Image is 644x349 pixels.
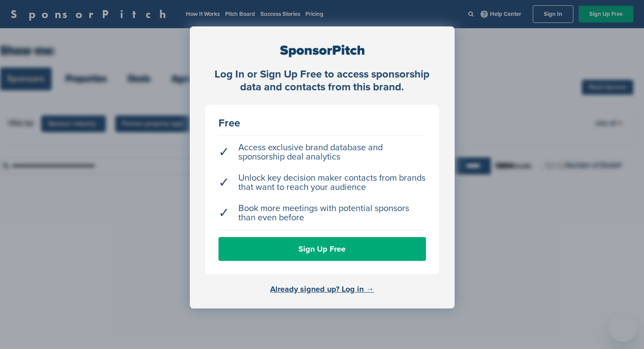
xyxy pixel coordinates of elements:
span: ✓ [218,208,230,218]
span: ✓ [218,148,230,157]
iframe: Button to launch messaging window [609,314,637,342]
li: Unlock key decision maker contacts from brands that want to reach your audience [218,169,426,197]
li: Access exclusive brand database and sponsorship deal analytics [218,139,426,166]
span: ✓ [218,178,230,187]
div: Log In or Sign Up Free to access sponsorship data and contacts from this brand. [205,68,439,94]
a: Sign Up Free [218,237,426,261]
li: Book more meetings with potential sponsors than even before [218,200,426,227]
a: Already signed up? Log in → [270,284,374,294]
div: Free [218,118,426,129]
